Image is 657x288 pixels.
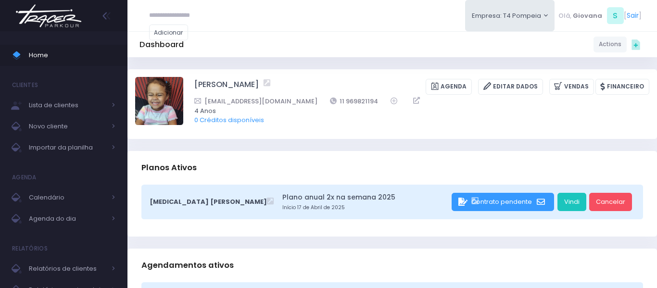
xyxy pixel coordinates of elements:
[29,141,106,154] span: Importar da planilha
[595,79,649,95] a: Financeiro
[478,79,543,95] a: Editar Dados
[557,193,586,211] a: Vindi
[141,251,234,279] h3: Agendamentos ativos
[282,204,449,212] small: Início 17 de Abril de 2025
[194,79,259,95] a: [PERSON_NAME]
[29,263,106,275] span: Relatórios de clientes
[426,79,472,95] a: Agenda
[12,75,38,95] h4: Clientes
[29,120,106,133] span: Novo cliente
[12,168,37,187] h4: Agenda
[549,79,594,95] a: Vendas
[29,213,106,225] span: Agenda do dia
[627,35,645,53] div: Quick actions
[150,197,267,207] span: [MEDICAL_DATA] [PERSON_NAME]
[194,96,317,106] a: [EMAIL_ADDRESS][DOMAIN_NAME]
[194,115,264,125] a: 0 Créditos disponíveis
[29,191,106,204] span: Calendário
[558,11,571,21] span: Olá,
[573,11,602,21] span: Giovana
[135,77,183,128] label: Alterar foto de perfil
[194,106,637,116] span: 4 Anos
[471,197,532,206] span: Contrato pendente
[589,193,632,211] a: Cancelar
[29,49,115,62] span: Home
[149,25,189,40] a: Adicionar
[330,96,379,106] a: 11 969821194
[135,77,183,125] img: Malu Souza de Carvalho
[282,192,449,202] a: Plano anual 2x na semana 2025
[141,154,197,181] h3: Planos Ativos
[594,37,627,52] a: Actions
[555,5,645,26] div: [ ]
[29,99,106,112] span: Lista de clientes
[607,7,624,24] span: S
[627,11,639,21] a: Sair
[139,40,184,50] h5: Dashboard
[12,239,48,258] h4: Relatórios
